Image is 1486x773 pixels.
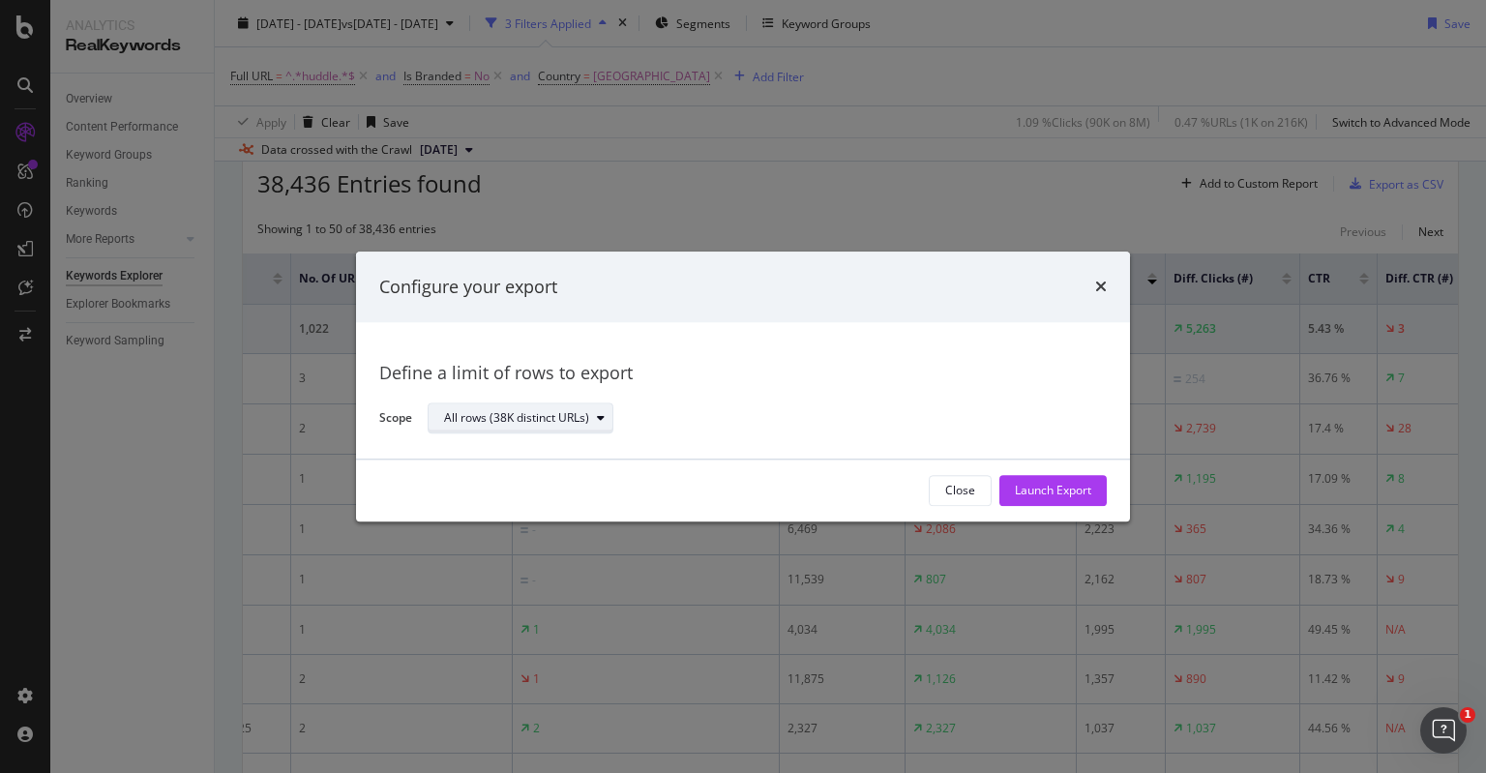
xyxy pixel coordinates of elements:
[1460,707,1475,723] span: 1
[356,252,1130,521] div: modal
[1015,483,1091,499] div: Launch Export
[379,409,412,431] label: Scope
[945,483,975,499] div: Close
[379,362,1107,387] div: Define a limit of rows to export
[1420,707,1467,754] iframe: Intercom live chat
[444,413,589,425] div: All rows (38K distinct URLs)
[999,475,1107,506] button: Launch Export
[929,475,992,506] button: Close
[428,403,613,434] button: All rows (38K distinct URLs)
[379,275,557,300] div: Configure your export
[1095,275,1107,300] div: times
